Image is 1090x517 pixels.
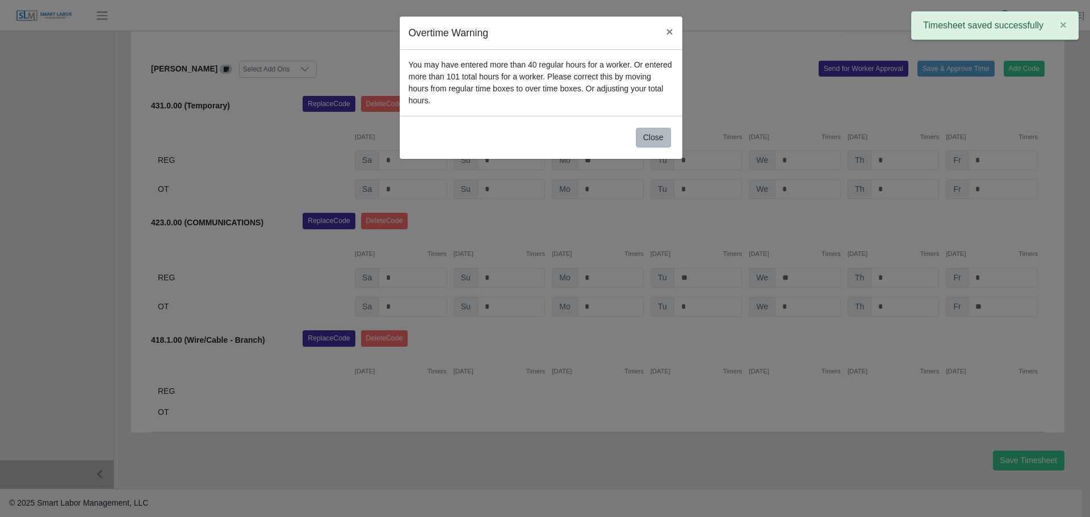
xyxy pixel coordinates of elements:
span: × [1060,18,1067,31]
h5: Overtime Warning [409,26,488,40]
div: Timesheet saved successfully [911,11,1079,40]
button: Close [636,128,671,148]
div: You may have entered more than 40 regular hours for a worker. Or entered more than 101 total hour... [400,50,682,116]
button: Close [657,16,682,47]
span: × [666,25,673,38]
